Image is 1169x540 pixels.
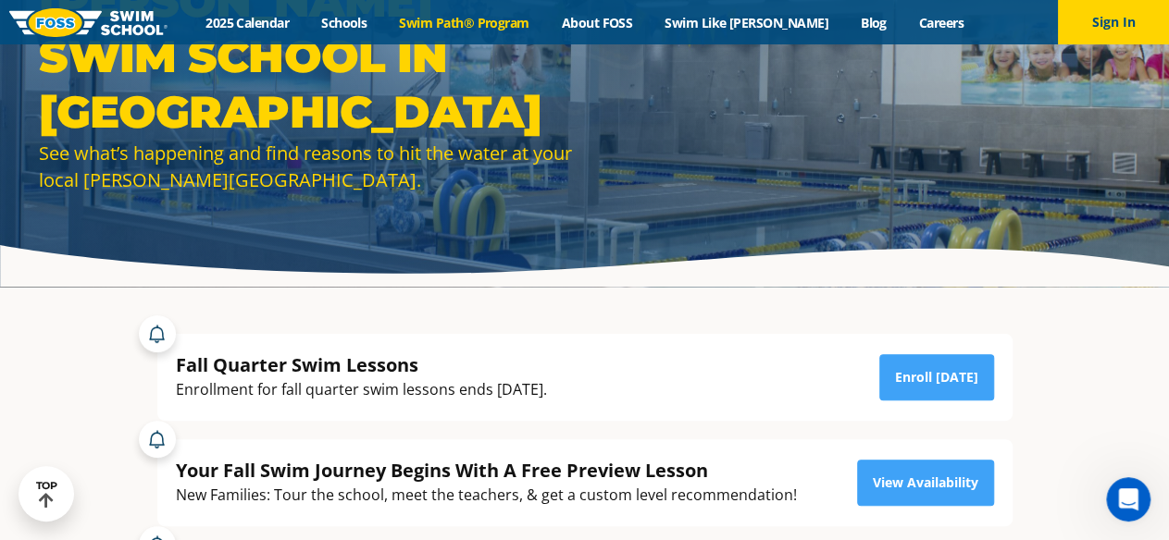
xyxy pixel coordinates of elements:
[857,460,994,506] a: View Availability
[176,458,797,483] div: Your Fall Swim Journey Begins With A Free Preview Lesson
[176,377,547,402] div: Enrollment for fall quarter swim lessons ends [DATE].
[545,14,649,31] a: About FOSS
[36,480,57,509] div: TOP
[383,14,545,31] a: Swim Path® Program
[649,14,845,31] a: Swim Like [PERSON_NAME]
[190,14,305,31] a: 2025 Calendar
[1106,477,1150,522] iframe: Intercom live chat
[176,352,547,377] div: Fall Quarter Swim Lessons
[902,14,979,31] a: Careers
[879,354,994,400] a: Enroll [DATE]
[176,483,797,508] div: New Families: Tour the school, meet the teachers, & get a custom level recommendation!
[844,14,902,31] a: Blog
[39,140,576,193] div: See what’s happening and find reasons to hit the water at your local [PERSON_NAME][GEOGRAPHIC_DATA].
[9,8,168,37] img: FOSS Swim School Logo
[305,14,383,31] a: Schools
